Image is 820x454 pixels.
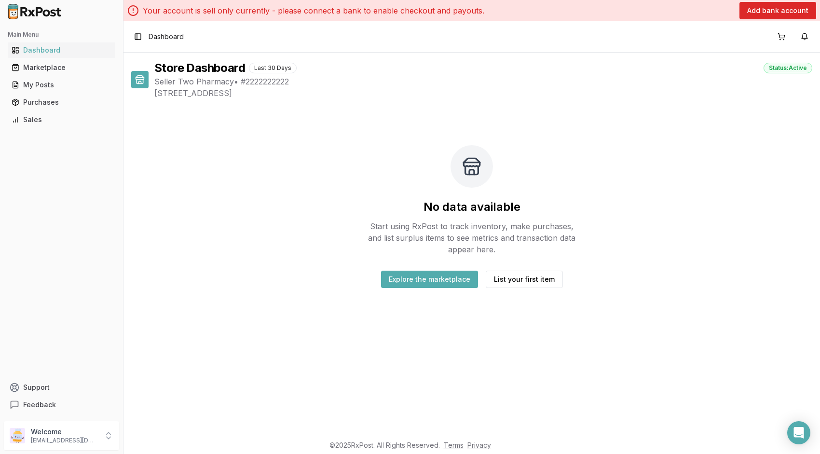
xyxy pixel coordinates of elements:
[31,427,98,437] p: Welcome
[23,400,56,410] span: Feedback
[12,97,111,107] div: Purchases
[143,5,484,16] p: Your account is sell only currently - please connect a bank to enable checkout and payouts.
[4,77,119,93] button: My Posts
[31,437,98,444] p: [EMAIL_ADDRESS][DOMAIN_NAME]
[154,60,245,76] h1: Store Dashboard
[364,220,580,255] p: Start using RxPost to track inventory, make purchases, and list surplus items to see metrics and ...
[486,271,563,288] button: List your first item
[444,441,464,449] a: Terms
[8,31,115,39] h2: Main Menu
[467,441,491,449] a: Privacy
[4,60,119,75] button: Marketplace
[739,2,816,19] button: Add bank account
[12,115,111,124] div: Sales
[12,80,111,90] div: My Posts
[4,379,119,396] button: Support
[4,112,119,127] button: Sales
[8,59,115,76] a: Marketplace
[381,271,478,288] button: Explore the marketplace
[8,94,115,111] a: Purchases
[4,42,119,58] button: Dashboard
[154,76,812,87] span: Seller Two Pharmacy • # 2222222222
[764,63,812,73] div: Status: Active
[8,111,115,128] a: Sales
[12,45,111,55] div: Dashboard
[8,41,115,59] a: Dashboard
[4,396,119,413] button: Feedback
[4,95,119,110] button: Purchases
[424,199,520,215] h2: No data available
[154,87,812,99] span: [STREET_ADDRESS]
[4,4,66,19] img: RxPost Logo
[787,421,810,444] div: Open Intercom Messenger
[10,428,25,443] img: User avatar
[12,63,111,72] div: Marketplace
[249,63,297,73] div: Last 30 Days
[149,32,184,41] span: Dashboard
[149,32,184,41] nav: breadcrumb
[8,76,115,94] a: My Posts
